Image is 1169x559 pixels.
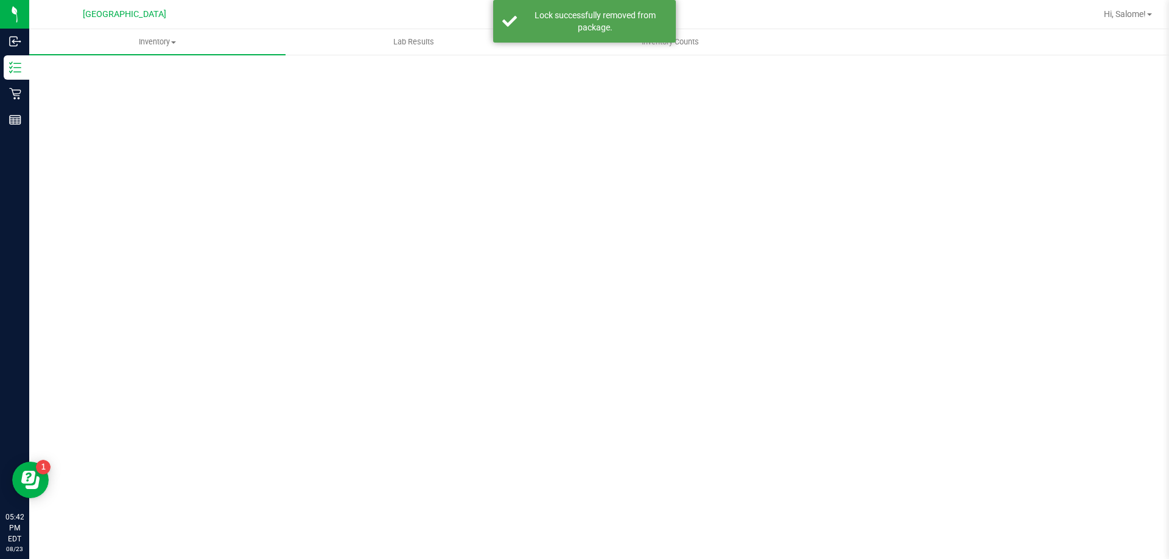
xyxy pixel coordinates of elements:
[5,544,24,554] p: 08/23
[9,88,21,100] inline-svg: Retail
[83,9,166,19] span: [GEOGRAPHIC_DATA]
[286,29,542,55] a: Lab Results
[9,35,21,47] inline-svg: Inbound
[524,9,667,33] div: Lock successfully removed from package.
[9,114,21,126] inline-svg: Reports
[36,460,51,474] iframe: Resource center unread badge
[377,36,451,47] span: Lab Results
[9,61,21,74] inline-svg: Inventory
[5,512,24,544] p: 05:42 PM EDT
[29,36,286,47] span: Inventory
[12,462,49,498] iframe: Resource center
[1104,9,1146,19] span: Hi, Salome!
[29,29,286,55] a: Inventory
